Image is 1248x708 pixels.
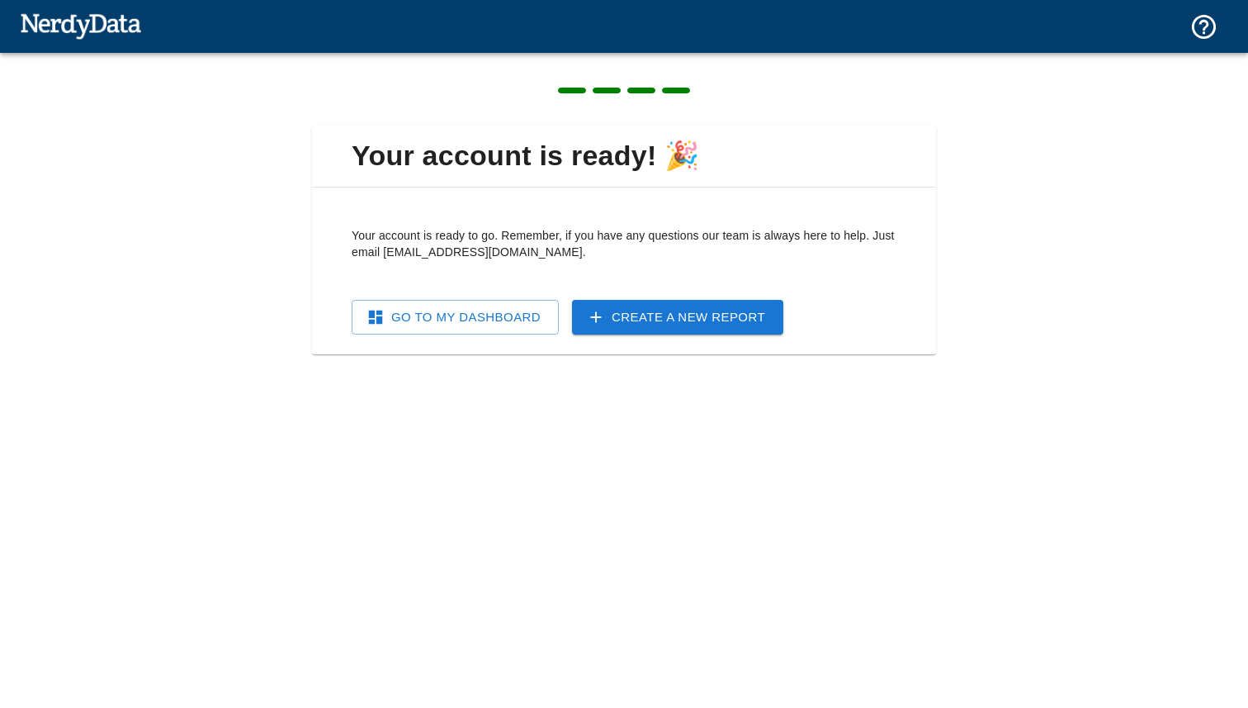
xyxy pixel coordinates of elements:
button: Support and Documentation [1179,2,1228,51]
p: Your account is ready to go. Remember, if you have any questions our team is always here to help.... [352,227,896,260]
a: Go To My Dashboard [352,300,559,335]
img: NerdyData.com [20,9,141,42]
a: Create a New Report [572,300,783,335]
span: Your account is ready! 🎉 [325,139,923,173]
